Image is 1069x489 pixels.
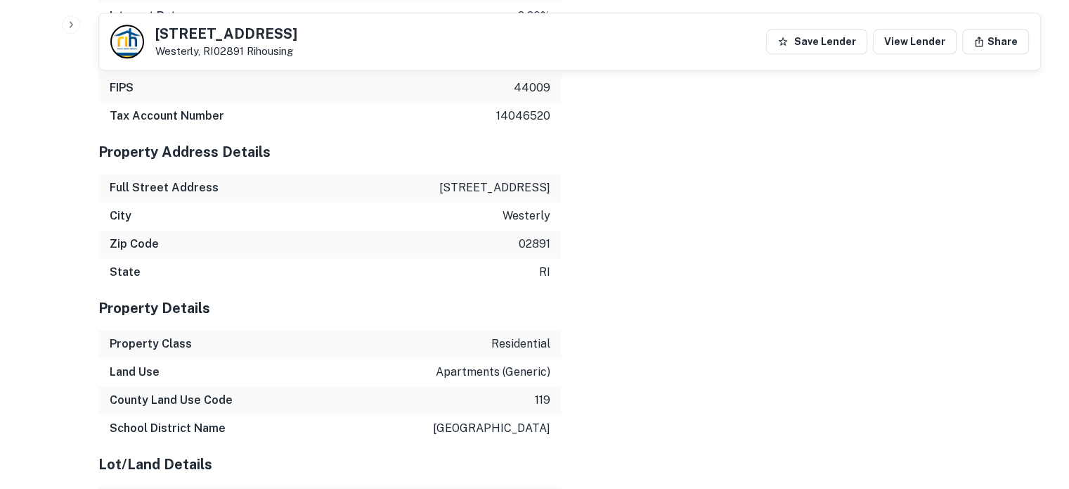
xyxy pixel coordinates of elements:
[999,376,1069,444] iframe: Chat Widget
[155,45,297,58] p: Westerly, RI02891
[110,208,131,224] h6: City
[496,108,550,125] p: 14046520
[98,141,562,163] h5: Property Address Details
[439,179,550,196] p: [STREET_ADDRESS]
[110,392,233,409] h6: County Land Use Code
[110,179,219,196] h6: Full Street Address
[110,336,192,353] h6: Property Class
[110,264,141,281] h6: State
[110,8,183,25] h6: Interest Rate
[155,27,297,41] h5: [STREET_ADDRESS]
[110,80,134,96] h6: FIPS
[110,364,160,381] h6: Land Use
[503,208,550,224] p: westerly
[110,236,159,253] h6: Zip Code
[110,108,224,125] h6: Tax Account Number
[962,29,1029,54] button: Share
[514,80,550,96] p: 44009
[110,420,226,437] h6: School District Name
[247,45,293,57] a: Rihousing
[766,29,867,54] button: Save Lender
[539,264,550,281] p: ri
[535,392,550,409] p: 119
[436,364,550,381] p: apartments (generic)
[491,336,550,353] p: residential
[98,454,562,475] h5: Lot/Land Details
[98,298,562,319] h5: Property Details
[518,8,550,25] p: 2.80%
[873,29,957,54] a: View Lender
[433,420,550,437] p: [GEOGRAPHIC_DATA]
[519,236,550,253] p: 02891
